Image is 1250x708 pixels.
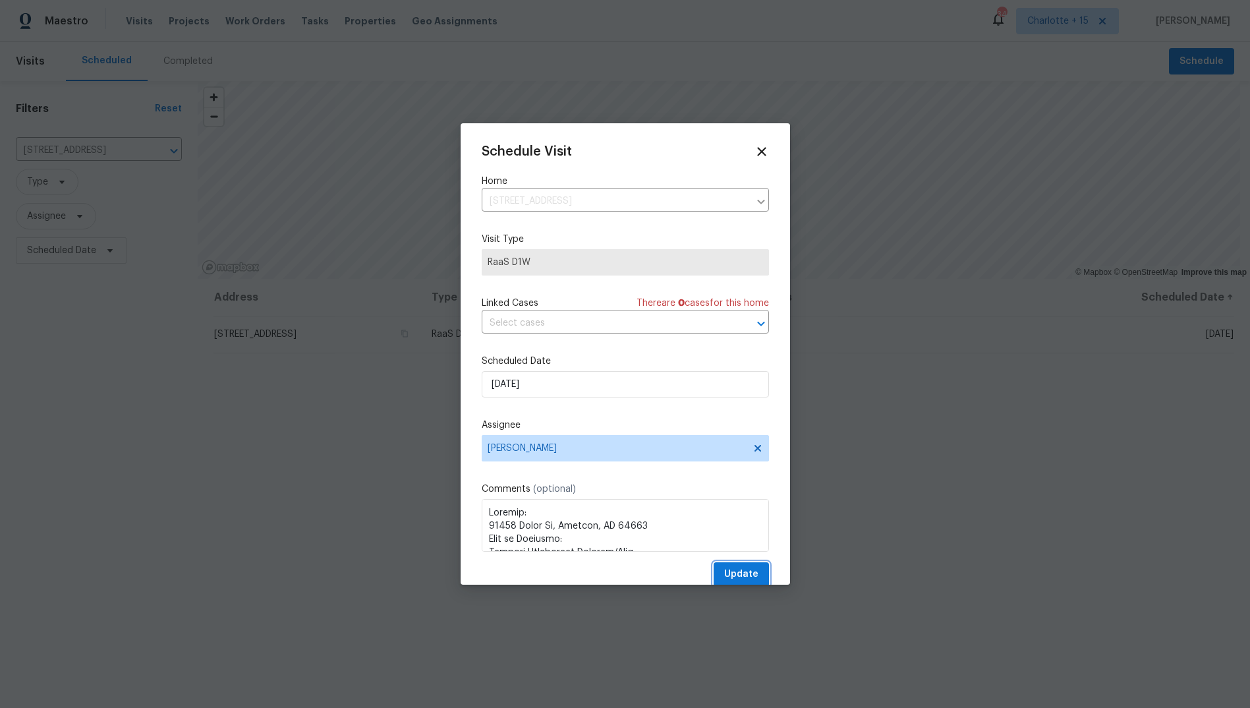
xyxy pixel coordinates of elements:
[714,562,769,587] button: Update
[482,419,769,432] label: Assignee
[482,191,749,212] input: Enter in an address
[482,499,769,552] textarea: Loremip: 91458 Dolor Si, Ametcon, AD 64663 Elit se Doeiusmo: Tempori Utlaboreet Dolorem/Aliq Enim...
[482,355,769,368] label: Scheduled Date
[678,299,685,308] span: 0
[533,485,576,494] span: (optional)
[754,144,769,159] span: Close
[752,314,770,333] button: Open
[724,566,758,583] span: Update
[482,313,732,334] input: Select cases
[488,256,763,269] span: RaaS D1W
[482,371,769,398] input: M/D/YYYY
[637,297,769,310] span: There are case s for this home
[482,175,769,188] label: Home
[482,233,769,246] label: Visit Type
[482,297,538,310] span: Linked Cases
[482,145,572,158] span: Schedule Visit
[488,443,746,454] span: [PERSON_NAME]
[482,483,769,496] label: Comments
